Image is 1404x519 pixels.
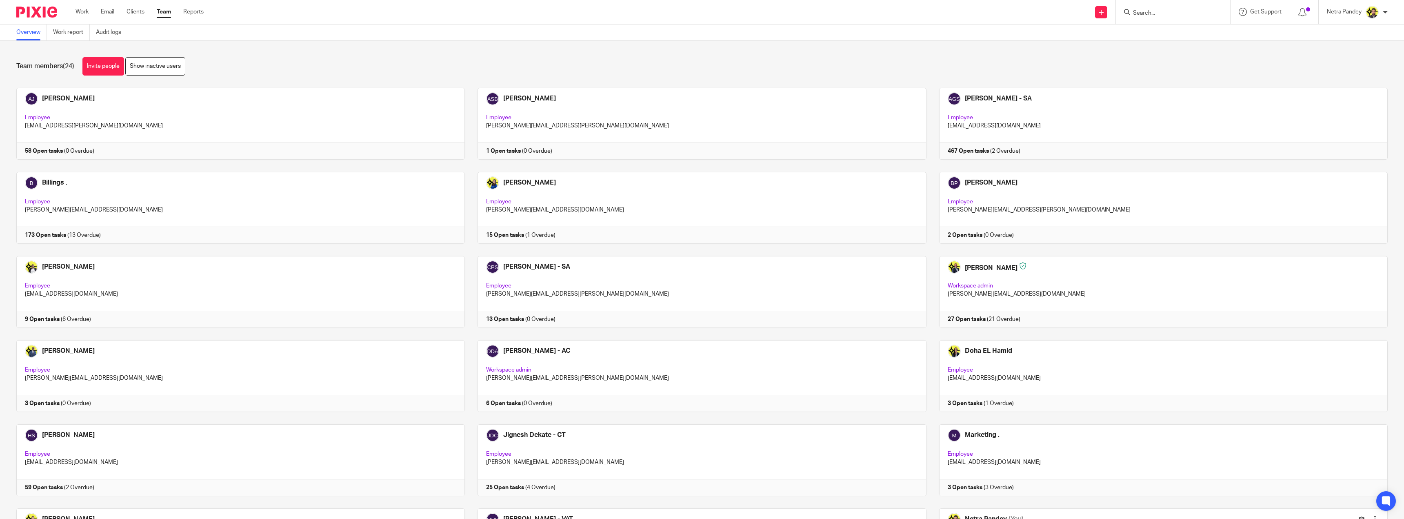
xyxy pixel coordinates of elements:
input: Search [1132,10,1206,17]
a: Work [76,8,89,16]
img: Pixie [16,7,57,18]
span: (24) [63,63,74,69]
a: Email [101,8,114,16]
img: Netra-New-Starbridge-Yellow.jpg [1366,6,1379,19]
a: Team [157,8,171,16]
span: Get Support [1250,9,1282,15]
h1: Team members [16,62,74,71]
a: Work report [53,25,90,40]
a: Overview [16,25,47,40]
a: Reports [183,8,204,16]
a: Show inactive users [125,57,185,76]
a: Invite people [82,57,124,76]
a: Audit logs [96,25,127,40]
p: Netra Pandey [1327,8,1362,16]
a: Clients [127,8,144,16]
